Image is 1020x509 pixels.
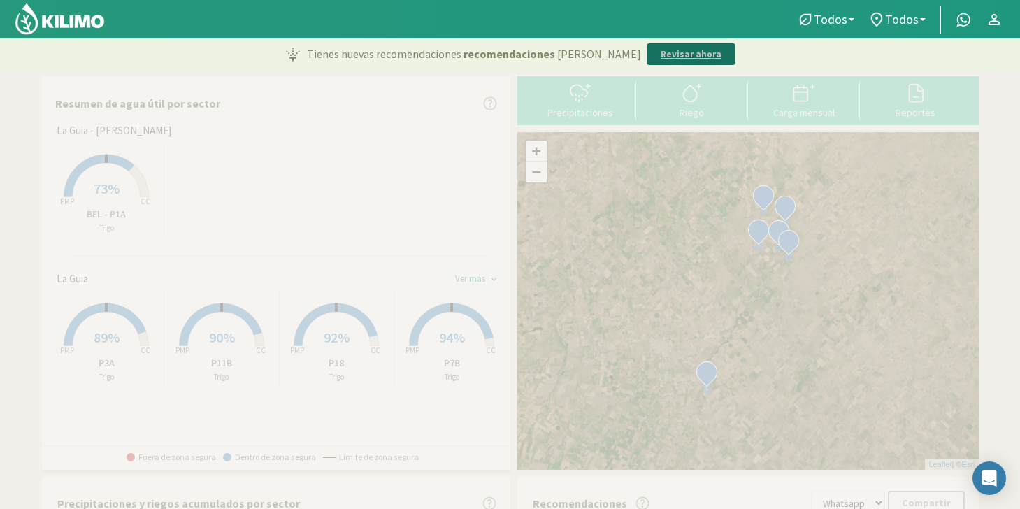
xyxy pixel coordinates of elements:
span: Todos [885,12,919,27]
p: Revisar ahora [661,48,721,62]
tspan: PMP [175,345,189,355]
span: La Guia - [PERSON_NAME] [57,123,171,139]
a: Zoom out [526,162,547,182]
button: Reportes [860,81,972,118]
div: Open Intercom Messenger [972,461,1006,495]
tspan: CC [141,196,151,206]
div: Reportes [864,108,968,117]
button: Revisar ahora [647,43,735,66]
p: P7B [394,356,510,371]
span: [PERSON_NAME] [557,45,641,62]
a: Esri [962,460,975,468]
span: 90% [209,329,235,346]
tspan: PMP [60,345,74,355]
p: BEL - P1A [50,207,164,222]
p: Trigo [164,371,279,383]
span: Fuera de zona segura [127,452,216,462]
p: P18 [280,356,394,371]
p: Resumen de agua útil por sector [55,95,220,112]
p: P11B [164,356,279,371]
button: Carga mensual [748,81,860,118]
tspan: CC [141,345,151,355]
div: Ver más [455,273,485,285]
span: Todos [814,12,847,27]
tspan: PMP [60,196,74,206]
p: Trigo [394,371,510,383]
button: Precipitaciones [524,81,636,118]
a: Zoom in [526,141,547,162]
tspan: CC [256,345,266,355]
tspan: CC [487,345,496,355]
span: La Guia [57,271,88,287]
div: Carga mensual [752,108,856,117]
div: keyboard_arrow_down [489,274,499,285]
tspan: CC [371,345,381,355]
p: Tienes nuevas recomendaciones [307,45,641,62]
tspan: PMP [290,345,304,355]
div: Precipitaciones [529,108,632,117]
span: 89% [94,329,120,346]
span: Dentro de zona segura [223,452,316,462]
span: 73% [94,180,120,197]
span: 92% [324,329,350,346]
p: P3A [50,356,164,371]
a: Leaflet [928,460,951,468]
p: Trigo [280,371,394,383]
span: Límite de zona segura [323,452,419,462]
div: | © [925,459,978,471]
span: recomendaciones [464,45,555,62]
div: Riego [640,108,744,117]
span: 94% [439,329,465,346]
img: Kilimo [14,2,106,36]
p: Trigo [50,222,164,234]
button: Riego [636,81,748,118]
tspan: PMP [405,345,419,355]
p: Trigo [50,371,164,383]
